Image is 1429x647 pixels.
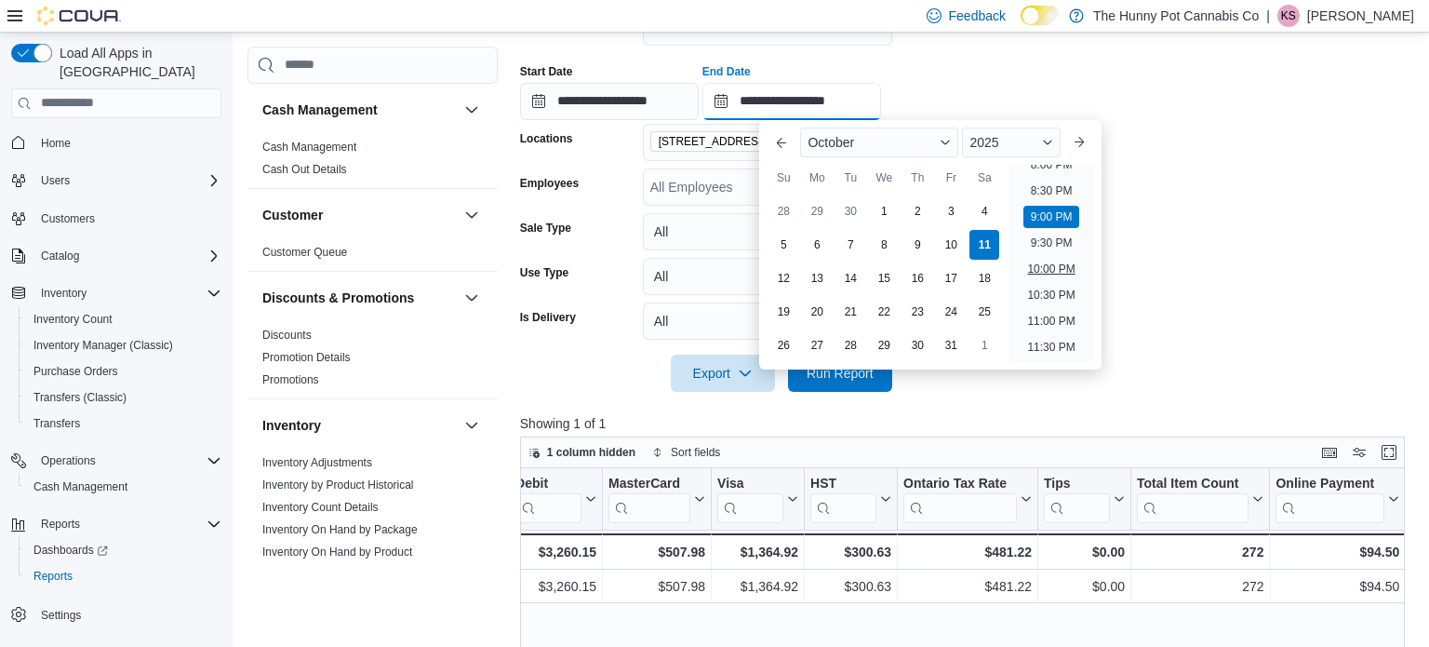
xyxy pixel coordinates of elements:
div: Tips [1044,475,1110,522]
div: day-19 [768,297,798,327]
button: Cash Management [19,474,229,500]
button: Previous Month [767,128,796,157]
div: HST [810,475,876,522]
button: Cash Management [262,101,457,119]
span: Inventory Manager (Classic) [33,338,173,353]
div: Tips [1044,475,1110,492]
label: Use Type [520,265,568,280]
span: Reports [33,513,221,535]
a: Inventory On Hand by Product [262,546,412,559]
li: 9:00 PM [1023,206,1080,228]
span: Catalog [41,249,79,263]
div: $94.50 [1275,575,1399,598]
span: Operations [41,453,96,468]
button: Customer [262,206,457,224]
button: Transfers (Classic) [19,384,229,411]
div: day-24 [936,297,966,327]
div: day-1 [969,330,999,360]
li: 9:30 PM [1023,232,1080,254]
span: Inventory On Hand by Product [262,545,412,559]
label: Start Date [520,64,573,79]
span: 1 column hidden [547,445,635,460]
label: Employees [520,176,579,191]
h3: Inventory [262,416,321,435]
span: Transfers [26,412,221,435]
button: Inventory [33,282,94,304]
div: Customer [247,241,498,271]
div: day-30 [835,196,865,226]
div: day-25 [969,297,999,327]
button: Home [4,129,229,156]
button: Discounts & Promotions [262,289,457,307]
a: Reports [26,565,80,587]
span: Inventory Count Details [262,500,379,515]
a: Inventory Count [26,308,120,330]
div: day-5 [768,230,798,260]
span: Cash Management [26,476,221,498]
a: Home [33,132,78,155]
button: HST [810,475,891,522]
div: Visa [717,475,783,522]
div: day-3 [936,196,966,226]
li: 8:00 PM [1023,154,1080,176]
span: Home [41,136,71,151]
button: Reports [19,563,229,589]
ul: Time [1008,165,1093,362]
div: day-22 [869,297,899,327]
div: Su [768,163,798,193]
div: Button. Open the month selector. October is currently selected. [800,128,958,157]
span: Customer Queue [262,245,347,260]
span: Cash Management [33,479,127,494]
span: Inventory Adjustments [262,455,372,470]
div: Ontario Tax Rate [903,475,1017,522]
div: Total Item Count [1137,475,1249,522]
span: Cash Out Details [262,162,347,177]
div: Debit [515,475,581,522]
div: Cash Management [247,136,498,188]
a: Cash Management [262,141,356,154]
button: Keyboard shortcuts [1318,441,1341,464]
span: Inventory Count [26,308,221,330]
a: Dashboards [19,537,229,563]
button: All [643,258,892,295]
div: day-10 [936,230,966,260]
button: Run Report [788,355,892,392]
span: Purchase Orders [33,364,118,379]
span: Inventory [41,286,87,301]
label: End Date [702,64,751,79]
input: Press the down key to enter a popover containing a calendar. Press the escape key to close the po... [702,83,881,120]
span: Cash Management [262,140,356,155]
a: Inventory Manager (Classic) [26,334,180,357]
div: Sa [969,163,999,193]
div: Tu [835,163,865,193]
button: Customers [4,205,229,232]
a: Transfers (Classic) [26,386,134,409]
div: $0.00 [1044,575,1125,598]
span: Settings [41,608,81,623]
span: Home [33,131,221,155]
span: Inventory by Product Historical [262,478,414,492]
div: Th [902,163,932,193]
span: Dark Mode [1021,25,1022,26]
label: Locations [520,131,573,146]
span: 2500 Hurontario St [650,131,793,152]
p: The Hunny Pot Cannabis Co [1093,5,1259,27]
div: $94.50 [1275,541,1399,563]
span: Reports [41,517,80,532]
a: Inventory Adjustments [262,456,372,469]
input: Dark Mode [1021,6,1060,25]
div: Visa [717,475,783,492]
a: Customers [33,208,102,230]
a: Inventory Count Details [262,501,379,514]
a: Inventory Transactions [262,568,375,581]
img: Cova [37,7,121,25]
button: Export [671,355,775,392]
label: Is Delivery [520,310,576,325]
div: day-16 [902,263,932,293]
a: Cash Management [26,476,135,498]
li: 8:30 PM [1023,180,1080,202]
div: day-9 [902,230,932,260]
div: We [869,163,899,193]
div: 272 [1137,541,1263,563]
div: Discounts & Promotions [247,324,498,398]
